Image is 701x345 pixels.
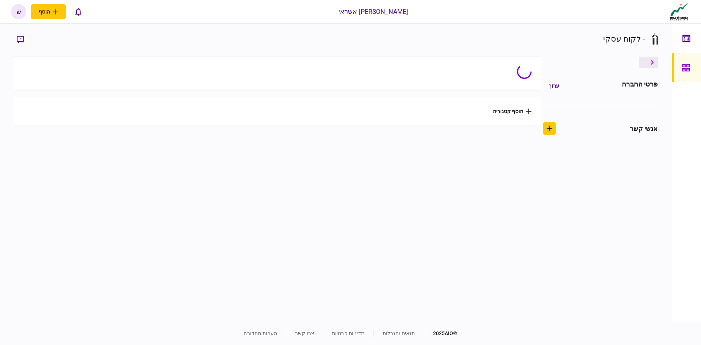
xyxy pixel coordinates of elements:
button: הוסף קטגוריה [493,108,532,114]
a: צרו קשר [295,330,314,336]
a: מדיניות פרטיות [332,330,365,336]
button: ש [11,4,26,19]
a: תנאים והגבלות [383,330,415,336]
a: הערות מהדורה [244,330,277,336]
div: [PERSON_NAME] אשראי [338,7,409,16]
div: - לקוח עסקי [603,33,645,45]
button: פתח רשימת התראות [70,4,86,19]
div: אנשי קשר [630,124,658,134]
button: פתח תפריט להוספת לקוח [31,4,66,19]
img: client company logo [669,3,690,21]
div: © 2025 AIO [424,330,457,337]
button: ערוך [543,79,565,92]
div: פרטי החברה [622,79,658,92]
